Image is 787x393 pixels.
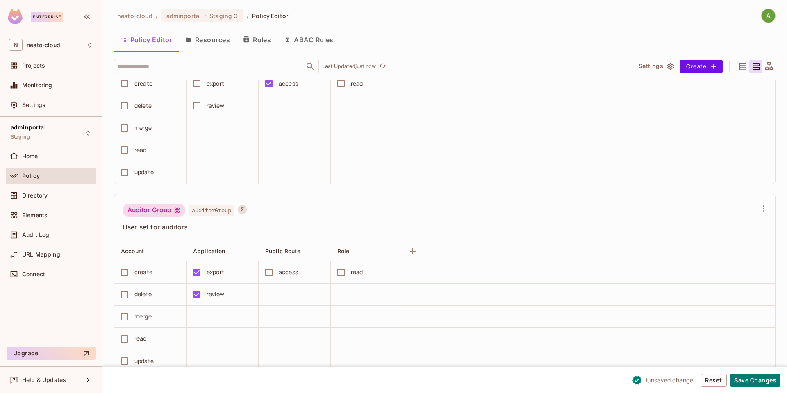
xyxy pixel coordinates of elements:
span: 1 unsaved change [645,376,694,384]
img: SReyMgAAAABJRU5ErkJggg== [8,9,23,24]
button: Roles [237,30,277,50]
button: Open [305,61,316,72]
button: Policy Editor [114,30,179,50]
span: auditorGroup [189,205,234,216]
li: / [156,12,158,20]
span: Home [22,153,38,159]
span: Policy Editor [252,12,288,20]
p: Last Updated just now [322,63,376,70]
span: Policy [22,173,40,179]
div: read [351,268,363,277]
span: Settings [22,102,45,108]
div: merge [134,312,152,321]
span: Projects [22,62,45,69]
button: Reset [701,374,727,387]
span: Role [337,248,350,254]
span: Account [121,248,144,254]
button: ABAC Rules [277,30,340,50]
span: Audit Log [22,232,49,238]
span: Monitoring [22,82,52,89]
div: delete [134,101,152,110]
span: User set for auditors [123,223,757,232]
div: create [134,268,152,277]
div: Auditor Group [123,204,185,217]
div: access [279,268,298,277]
span: Refresh is not available in edit mode. [376,61,387,71]
button: Create [680,60,723,73]
div: review [207,290,224,299]
div: Enterprise [31,12,63,22]
div: export [207,268,224,277]
span: adminportal [11,124,46,131]
button: Upgrade [7,347,96,360]
div: read [134,334,147,343]
span: Help & Updates [22,377,66,383]
div: access [279,79,298,88]
div: review [207,101,224,110]
li: / [247,12,249,20]
span: Elements [22,212,48,218]
span: Directory [22,192,48,199]
div: delete [134,290,152,299]
button: Settings [635,60,676,73]
span: N [9,39,23,51]
div: update [134,357,154,366]
img: Alain Bouchard [762,9,775,23]
span: : [204,13,207,19]
button: refresh [378,61,387,71]
span: the active workspace [117,12,152,20]
div: merge [134,123,152,132]
div: export [207,79,224,88]
span: Application [193,248,225,254]
span: adminportal [166,12,201,20]
button: Resources [179,30,237,50]
span: refresh [379,62,386,70]
span: URL Mapping [22,251,60,258]
button: Save Changes [730,374,780,387]
span: Connect [22,271,45,277]
span: Workspace: nesto-cloud [27,42,60,48]
div: create [134,79,152,88]
div: update [134,168,154,177]
span: Public Route [265,248,300,254]
span: Staging [209,12,232,20]
div: read [351,79,363,88]
span: Staging [11,134,30,140]
div: read [134,145,147,154]
button: A User Set is a dynamically conditioned role, grouping users based on real-time criteria. [238,205,247,214]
